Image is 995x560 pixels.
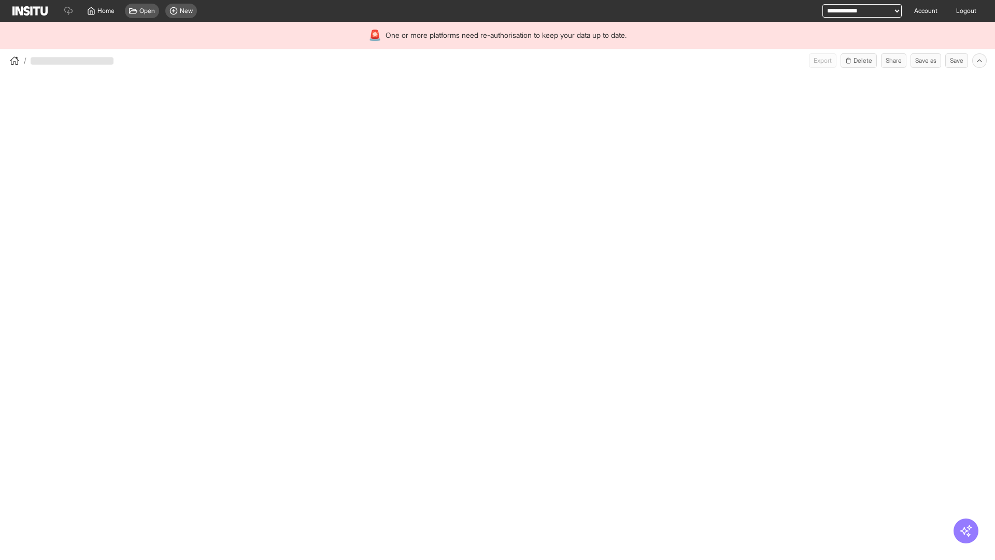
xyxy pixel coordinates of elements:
[139,7,155,15] span: Open
[368,28,381,43] div: 🚨
[841,53,877,68] button: Delete
[24,55,26,66] span: /
[12,6,48,16] img: Logo
[180,7,193,15] span: New
[911,53,941,68] button: Save as
[8,54,26,67] button: /
[881,53,906,68] button: Share
[97,7,115,15] span: Home
[809,53,836,68] span: Can currently only export from Insights reports.
[386,30,627,40] span: One or more platforms need re-authorisation to keep your data up to date.
[809,53,836,68] button: Export
[945,53,968,68] button: Save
